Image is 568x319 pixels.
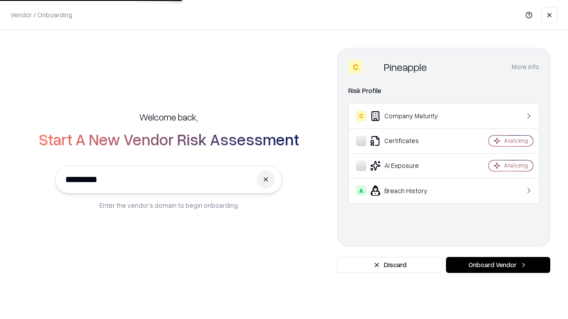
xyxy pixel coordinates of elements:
[356,111,367,121] div: C
[99,201,238,210] p: Enter the vendor’s domain to begin onboarding
[139,111,198,123] h5: Welcome back,
[504,162,528,169] div: Analyzing
[356,185,367,196] div: A
[356,185,462,196] div: Breach History
[504,137,528,144] div: Analyzing
[356,160,462,171] div: AI Exposure
[366,60,380,74] img: Pineapple
[337,257,442,273] button: Discard
[348,60,363,74] div: C
[512,59,539,75] button: More info
[356,111,462,121] div: Company Maturity
[384,60,427,74] div: Pineapple
[446,257,550,273] button: Onboard Vendor
[356,136,462,146] div: Certificates
[348,86,539,96] div: Risk Profile
[11,10,72,19] p: Vendor / Onboarding
[39,130,299,148] h2: Start A New Vendor Risk Assessment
